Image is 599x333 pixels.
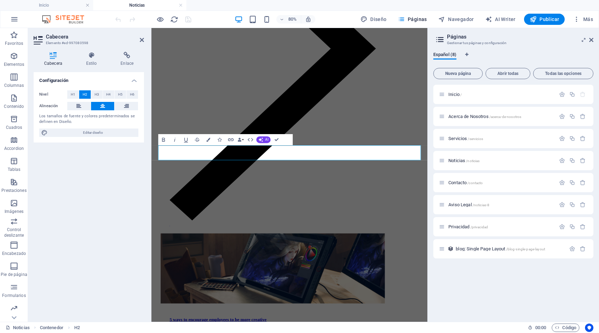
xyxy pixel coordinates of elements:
div: Los tamaños de fuente y colores predeterminados se definen en Diseño. [39,113,138,125]
button: 80% [276,15,301,23]
div: Pestañas de idiomas [433,52,593,65]
p: Contenido [4,104,24,109]
span: Navegador [438,16,474,23]
div: Servicios/servicios [446,136,556,141]
span: /acerca-de-nosotros [489,115,522,119]
span: H1 [71,90,75,99]
p: Elementos [4,62,24,67]
button: Abrir todas [486,68,530,79]
p: Accordion [4,146,24,151]
button: Código [552,324,579,332]
button: Icons [214,134,225,145]
p: Favoritos [5,41,23,46]
h4: Cabecera [34,52,76,67]
span: Haz clic para abrir la página [448,202,489,207]
button: Strikethrough [192,134,202,145]
span: Haz clic para abrir la página [448,180,483,185]
button: Editar diseño [39,129,138,137]
label: Alineación [39,102,67,110]
div: blog: Single Page Layout/blog-single-page-layout [454,247,566,251]
div: Duplicar [569,224,575,230]
div: Acerca de Nosotros/acerca-de-nosotros [446,114,556,119]
h2: Cabecera [46,34,144,40]
div: Duplicar [569,202,575,208]
div: Configuración [559,91,565,97]
span: /contacto [467,181,483,185]
div: Privacidad/privacidad [446,224,556,229]
div: Eliminar [580,246,586,252]
div: Duplicar [569,180,575,186]
div: Duplicar [569,113,575,119]
span: /noticias [466,159,480,163]
p: Cuadros [6,125,22,130]
span: Español (8) [433,50,456,60]
span: Editar diseño [50,129,136,137]
label: Nivel [39,90,67,99]
span: : [540,325,541,330]
h4: Estilo [76,52,110,67]
div: Eliminar [580,224,586,230]
button: Nueva página [433,68,483,79]
button: Data Bindings [236,134,244,145]
span: Nueva página [436,71,480,76]
span: /blog-single-page-layout [506,247,545,251]
button: reload [170,15,178,23]
span: Páginas [398,16,427,23]
h3: Elemento #ed-997080598 [46,40,130,46]
div: Eliminar [580,113,586,119]
h4: Configuración [34,72,144,85]
button: H6 [126,90,138,99]
span: /servicios [468,137,483,141]
button: Haz clic para salir del modo de previsualización y seguir editando [156,15,164,23]
span: Publicar [530,16,559,23]
div: Eliminar [580,202,586,208]
button: AI [256,137,270,143]
div: Duplicar [569,158,575,164]
div: Diseño (Ctrl+Alt+Y) [358,14,390,25]
button: Underline (⌘U) [180,134,191,145]
button: Más [570,14,596,25]
div: Configuración [559,224,565,230]
div: Noticias/noticias [446,158,556,163]
span: Haz clic para abrir la página [456,246,545,251]
button: Link [225,134,236,145]
span: H6 [130,90,135,99]
span: Haz clic para seleccionar y doble clic para editar [40,324,63,332]
button: H3 [91,90,103,99]
span: / [460,93,462,97]
div: Configuración [559,180,565,186]
div: La página principal no puede eliminarse [580,91,586,97]
button: H5 [115,90,126,99]
button: H4 [103,90,115,99]
span: /noticias-8 [473,203,490,207]
button: AI Writer [482,14,518,25]
button: Publicar [524,14,565,25]
i: Al redimensionar, ajustar el nivel de zoom automáticamente para ajustarse al dispositivo elegido. [305,16,311,22]
p: Pie de página [1,272,27,277]
span: Abrir todas [489,71,527,76]
span: Noticias [448,158,480,163]
button: Italic (⌘I) [169,134,180,145]
div: Configuración [559,136,565,141]
button: Bold (⌘B) [158,134,168,145]
button: Confirm (⌘+⏎) [271,134,282,145]
div: Duplicar [569,136,575,141]
p: Columnas [4,83,24,88]
span: Más [573,16,593,23]
button: HTML [245,134,255,145]
h6: 80% [287,15,298,23]
button: H2 [79,90,91,99]
i: Volver a cargar página [170,15,178,23]
button: Todas las opciones [533,68,593,79]
div: Duplicar [569,91,575,97]
span: H4 [106,90,111,99]
div: Inicio/ [446,92,556,97]
span: Haz clic para abrir la página [448,92,462,97]
div: Configuración [559,202,565,208]
span: Diseño [360,16,387,23]
span: /privacidad [470,225,488,229]
div: Este diseño se usa como una plantilla para todos los elementos (como por ejemplo un post de un bl... [448,246,454,252]
h3: Gestionar tus páginas y configuración [447,40,579,46]
h4: Noticias [93,1,186,9]
span: Todas las opciones [536,71,590,76]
